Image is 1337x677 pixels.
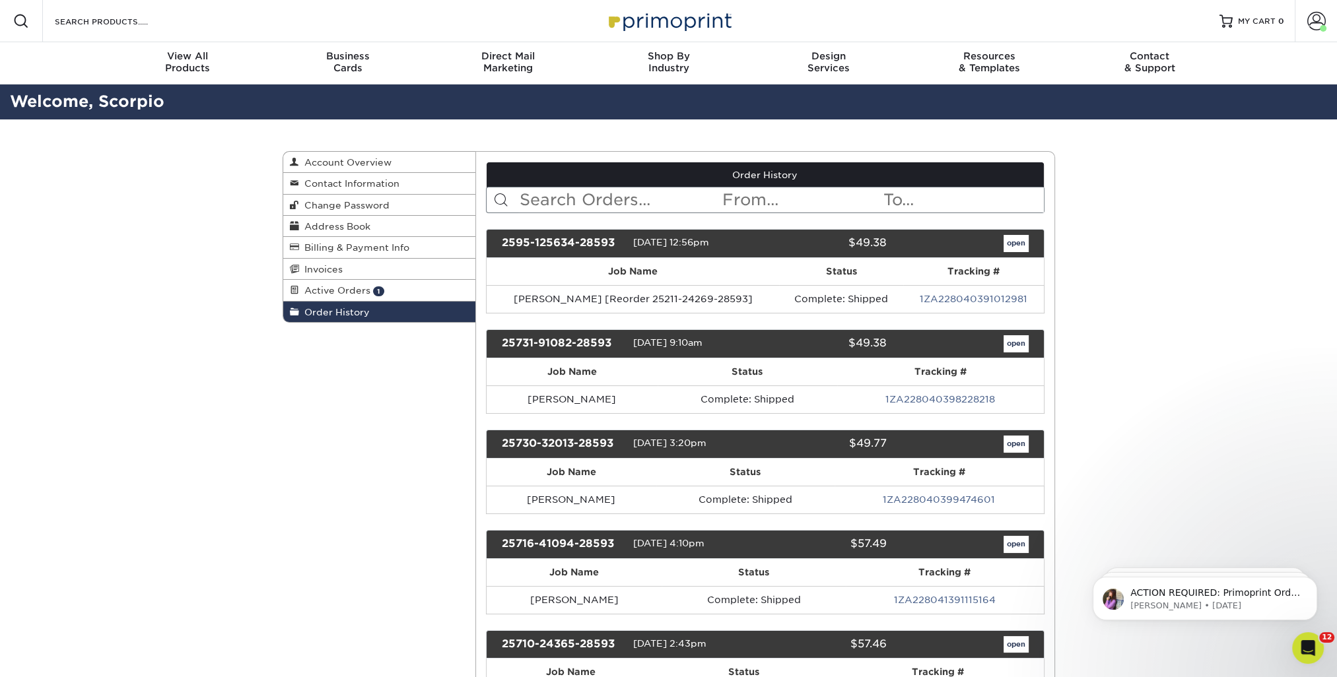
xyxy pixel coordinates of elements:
th: Status [662,559,846,586]
th: Job Name [487,459,656,486]
a: open [1004,636,1029,653]
a: 1ZA228041391115164 [894,595,996,605]
a: Resources& Templates [909,42,1070,84]
div: Cards [267,50,428,74]
a: View AllProducts [108,42,268,84]
span: [DATE] 3:20pm [633,437,706,448]
a: open [1004,335,1029,352]
div: Marketing [428,50,588,74]
td: [PERSON_NAME] [487,486,656,513]
div: $57.46 [755,636,897,653]
a: Invoices [283,259,476,280]
a: Contact Information [283,173,476,194]
span: Billing & Payment Info [299,242,409,253]
span: [DATE] 2:43pm [633,638,706,649]
a: Order History [487,162,1044,187]
a: Shop ByIndustry [588,42,749,84]
span: Business [267,50,428,62]
div: 25710-24365-28593 [492,636,633,653]
a: Contact& Support [1070,42,1230,84]
span: Active Orders [299,285,370,296]
a: 1ZA228040391012981 [920,294,1027,304]
a: Order History [283,302,476,322]
a: BusinessCards [267,42,428,84]
input: SEARCH PRODUCTS..... [53,13,182,29]
a: open [1004,536,1029,553]
span: [DATE] 12:56pm [633,237,709,247]
span: Invoices [299,264,343,274]
th: Tracking # [846,559,1044,586]
a: Active Orders 1 [283,280,476,301]
iframe: Intercom notifications message [1073,549,1337,641]
td: [PERSON_NAME] [487,586,662,614]
a: open [1004,235,1029,252]
a: Billing & Payment Info [283,237,476,258]
th: Tracking # [837,358,1044,385]
div: 2595-125634-28593 [492,235,633,252]
div: 25731-91082-28593 [492,335,633,352]
div: & Templates [909,50,1070,74]
td: [PERSON_NAME] [Reorder 25211-24269-28593] [487,285,779,313]
div: 25716-41094-28593 [492,536,633,553]
a: DesignServices [749,42,909,84]
span: Resources [909,50,1070,62]
a: open [1004,435,1029,453]
a: Change Password [283,195,476,216]
a: 1ZA228040399474601 [883,494,995,505]
span: [DATE] 9:10am [633,337,703,348]
div: Services [749,50,909,74]
td: Complete: Shipped [656,486,835,513]
span: Order History [299,307,370,317]
a: Address Book [283,216,476,237]
td: Complete: Shipped [779,285,903,313]
div: $49.38 [755,335,897,352]
span: [DATE] 4:10pm [633,538,704,548]
span: Address Book [299,221,370,232]
div: Industry [588,50,749,74]
span: Direct Mail [428,50,588,62]
span: Account Overview [299,157,392,168]
span: 0 [1278,16,1284,26]
span: 1 [373,286,384,296]
input: Search Orders... [518,187,721,212]
div: $49.38 [755,235,897,252]
span: Design [749,50,909,62]
span: View All [108,50,268,62]
div: $49.77 [755,435,897,453]
th: Job Name [487,258,779,285]
input: To... [882,187,1043,212]
span: Shop By [588,50,749,62]
span: 12 [1319,632,1334,643]
span: Contact Information [299,178,399,189]
td: Complete: Shipped [662,586,846,614]
th: Status [779,258,903,285]
th: Status [658,358,837,385]
span: Contact [1070,50,1230,62]
a: Direct MailMarketing [428,42,588,84]
span: Change Password [299,200,390,210]
span: MY CART [1238,16,1276,27]
th: Job Name [487,559,662,586]
input: From... [721,187,882,212]
td: Complete: Shipped [658,385,837,413]
th: Tracking # [903,258,1043,285]
td: [PERSON_NAME] [487,385,658,413]
div: Products [108,50,268,74]
img: Primoprint [603,7,735,35]
div: & Support [1070,50,1230,74]
div: 25730-32013-28593 [492,435,633,453]
a: 1ZA228040398228218 [885,394,995,404]
th: Job Name [487,358,658,385]
div: $57.49 [755,536,897,553]
th: Status [656,459,835,486]
iframe: Intercom live chat [1292,632,1324,664]
a: Account Overview [283,152,476,173]
th: Tracking # [835,459,1044,486]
